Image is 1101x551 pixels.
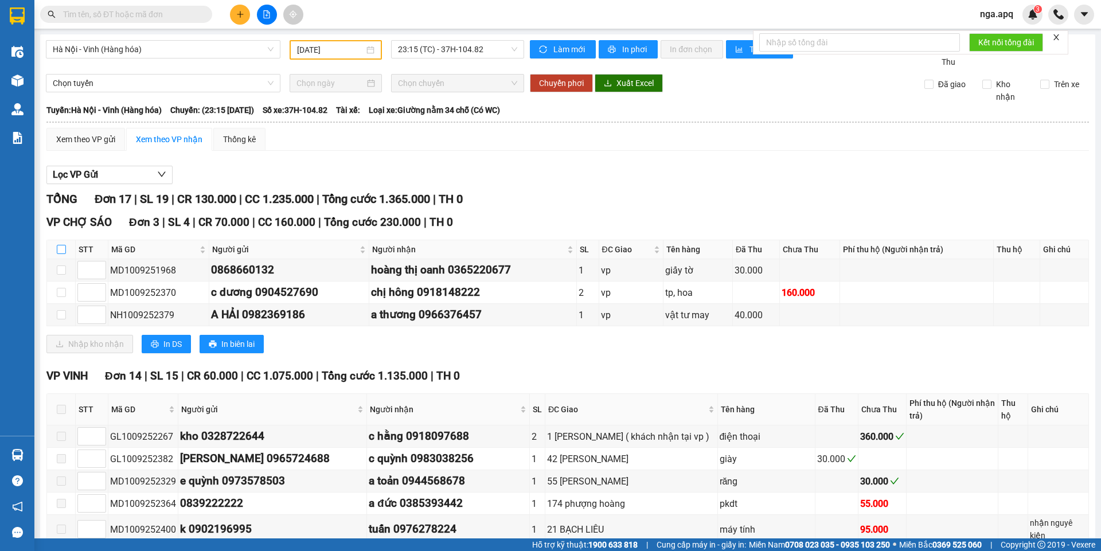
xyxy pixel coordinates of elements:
[336,104,360,116] span: Tài xế:
[369,521,528,538] div: tuấn 0976278224
[735,263,778,278] div: 30.000
[553,43,587,56] span: Làm mới
[969,33,1043,52] button: Kết nối tổng đài
[53,167,98,182] span: Lọc VP Gửi
[530,40,596,58] button: syncLàm mới
[150,369,178,382] span: SL 15
[718,394,815,425] th: Tên hàng
[661,40,723,58] button: In đơn chọn
[431,369,434,382] span: |
[978,36,1034,49] span: Kết nối tổng đài
[110,474,176,489] div: MD1009252329
[539,45,549,54] span: sync
[657,538,746,551] span: Cung cấp máy in - giấy in:
[932,540,982,549] strong: 0369 525 060
[263,104,327,116] span: Số xe: 37H-104.82
[318,216,321,229] span: |
[994,240,1040,259] th: Thu hộ
[532,522,543,537] div: 1
[860,522,904,537] div: 95.000
[369,495,528,512] div: a đức 0385393442
[11,103,24,115] img: warehouse-icon
[720,452,813,466] div: giày
[170,104,254,116] span: Chuyến: (23:15 [DATE])
[547,497,716,511] div: 174 phượng hoàng
[322,192,430,206] span: Tổng cước 1.365.000
[211,284,367,301] div: c dương 0904527690
[439,192,463,206] span: TH 0
[622,43,649,56] span: In phơi
[1036,5,1040,13] span: 3
[163,338,182,350] span: In DS
[782,286,838,300] div: 160.000
[316,369,319,382] span: |
[608,45,618,54] span: printer
[858,394,907,425] th: Chưa Thu
[48,10,56,18] span: search
[142,335,191,353] button: printerIn DS
[369,472,528,490] div: a toản 0944568678
[532,538,638,551] span: Hỗ trợ kỹ thuật:
[720,474,813,489] div: răng
[193,216,196,229] span: |
[785,540,890,549] strong: 0708 023 035 - 0935 103 250
[209,340,217,349] span: printer
[105,369,142,382] span: Đơn 14
[12,527,23,538] span: message
[247,369,313,382] span: CC 1.075.000
[1030,517,1087,542] div: nhận nguyê kiện
[726,40,793,58] button: bar-chartThống kê
[398,75,517,92] span: Chọn chuyến
[899,538,982,551] span: Miền Bắc
[151,340,159,349] span: printer
[372,243,565,256] span: Người nhận
[257,5,277,25] button: file-add
[10,7,25,25] img: logo-vxr
[371,284,575,301] div: chị hông 0918148222
[601,308,662,322] div: vp
[111,243,197,256] span: Mã GD
[601,286,662,300] div: vp
[136,133,202,146] div: Xem theo VP nhận
[1028,394,1089,425] th: Ghi chú
[180,521,365,538] div: k 0902196995
[759,33,960,52] input: Nhập số tổng đài
[53,75,274,92] span: Chọn tuyến
[840,240,994,259] th: Phí thu hộ (Người nhận trả)
[289,10,297,18] span: aim
[893,542,896,547] span: ⚪️
[547,474,716,489] div: 55 [PERSON_NAME]
[162,216,165,229] span: |
[370,403,518,416] span: Người nhận
[296,77,365,89] input: Chọn ngày
[601,263,662,278] div: vp
[890,476,899,486] span: check
[108,304,209,326] td: NH1009252379
[108,515,178,544] td: MD1009252400
[245,192,314,206] span: CC 1.235.000
[665,263,731,278] div: giấy tờ
[990,538,992,551] span: |
[241,369,244,382] span: |
[76,394,108,425] th: STT
[180,450,365,467] div: [PERSON_NAME] 0965724688
[180,428,365,445] div: kho 0328722644
[322,369,428,382] span: Tổng cước 1.135.000
[200,335,264,353] button: printerIn biên lai
[436,369,460,382] span: TH 0
[1028,9,1038,19] img: icon-new-feature
[971,7,1022,21] span: nga.apq
[221,338,255,350] span: In biên lai
[230,5,250,25] button: plus
[53,41,274,58] span: Hà Nội - Vinh (Hàng hóa)
[63,8,198,21] input: Tìm tên, số ĐT hoặc mã đơn
[110,263,207,278] div: MD1009251968
[181,369,184,382] span: |
[369,428,528,445] div: c hằng 0918097688
[108,259,209,282] td: MD1009251968
[187,369,238,382] span: CR 60.000
[110,452,176,466] div: GL1009252382
[12,501,23,512] span: notification
[907,394,998,425] th: Phí thu hộ (Người nhận trả)
[815,394,858,425] th: Đã Thu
